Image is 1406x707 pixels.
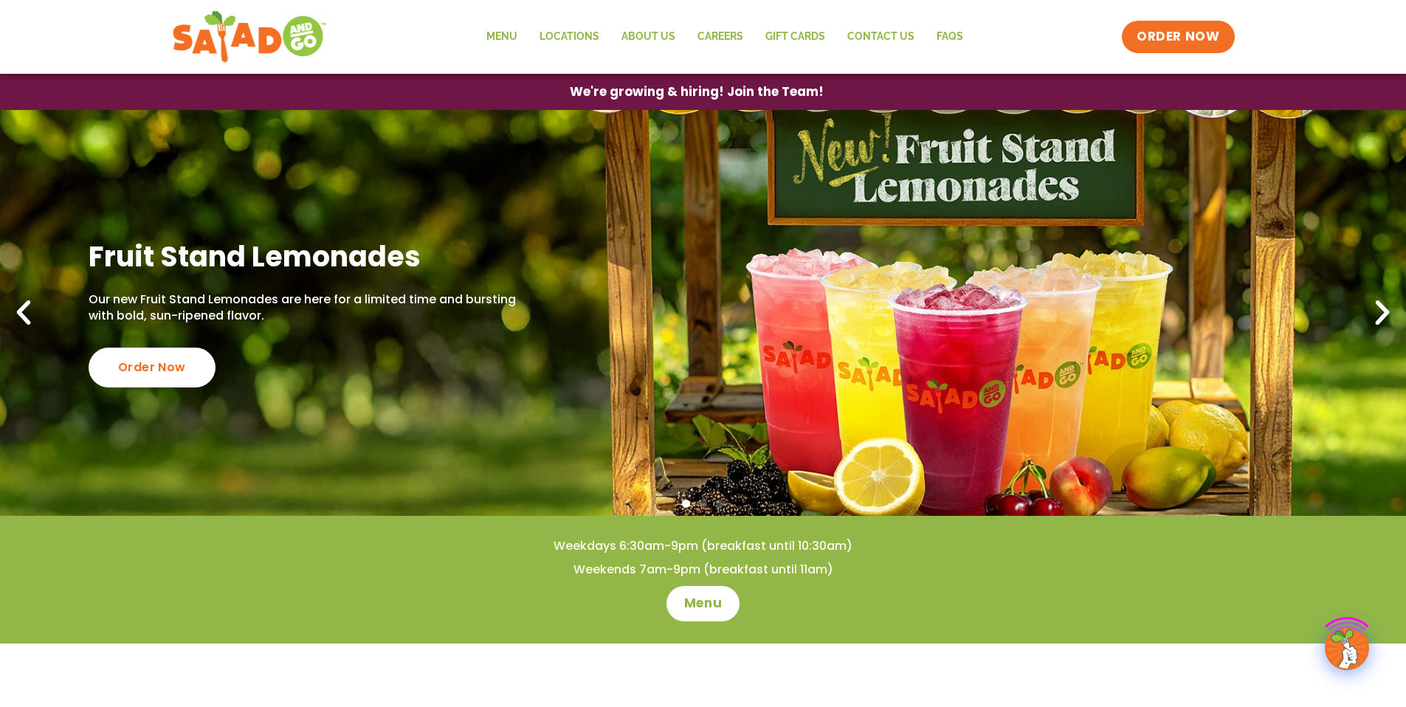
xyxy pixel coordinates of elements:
[570,86,824,98] span: We're growing & hiring! Join the Team!
[716,500,724,508] span: Go to slide 3
[475,20,528,54] a: Menu
[89,292,523,325] p: Our new Fruit Stand Lemonades are here for a limited time and bursting with bold, sun-ripened fla...
[1122,21,1234,53] a: ORDER NOW
[699,500,707,508] span: Go to slide 2
[1137,28,1219,46] span: ORDER NOW
[682,500,690,508] span: Go to slide 1
[684,595,722,613] span: Menu
[528,20,610,54] a: Locations
[610,20,686,54] a: About Us
[172,7,328,66] img: new-SAG-logo-768×292
[89,348,216,387] div: Order Now
[836,20,926,54] a: Contact Us
[926,20,974,54] a: FAQs
[548,75,846,109] a: We're growing & hiring! Join the Team!
[1366,297,1399,329] div: Next slide
[666,586,740,621] a: Menu
[754,20,836,54] a: GIFT CARDS
[475,20,974,54] nav: Menu
[89,238,523,275] h2: Fruit Stand Lemonades
[686,20,754,54] a: Careers
[30,538,1376,554] h4: Weekdays 6:30am-9pm (breakfast until 10:30am)
[30,562,1376,578] h4: Weekends 7am-9pm (breakfast until 11am)
[7,297,40,329] div: Previous slide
